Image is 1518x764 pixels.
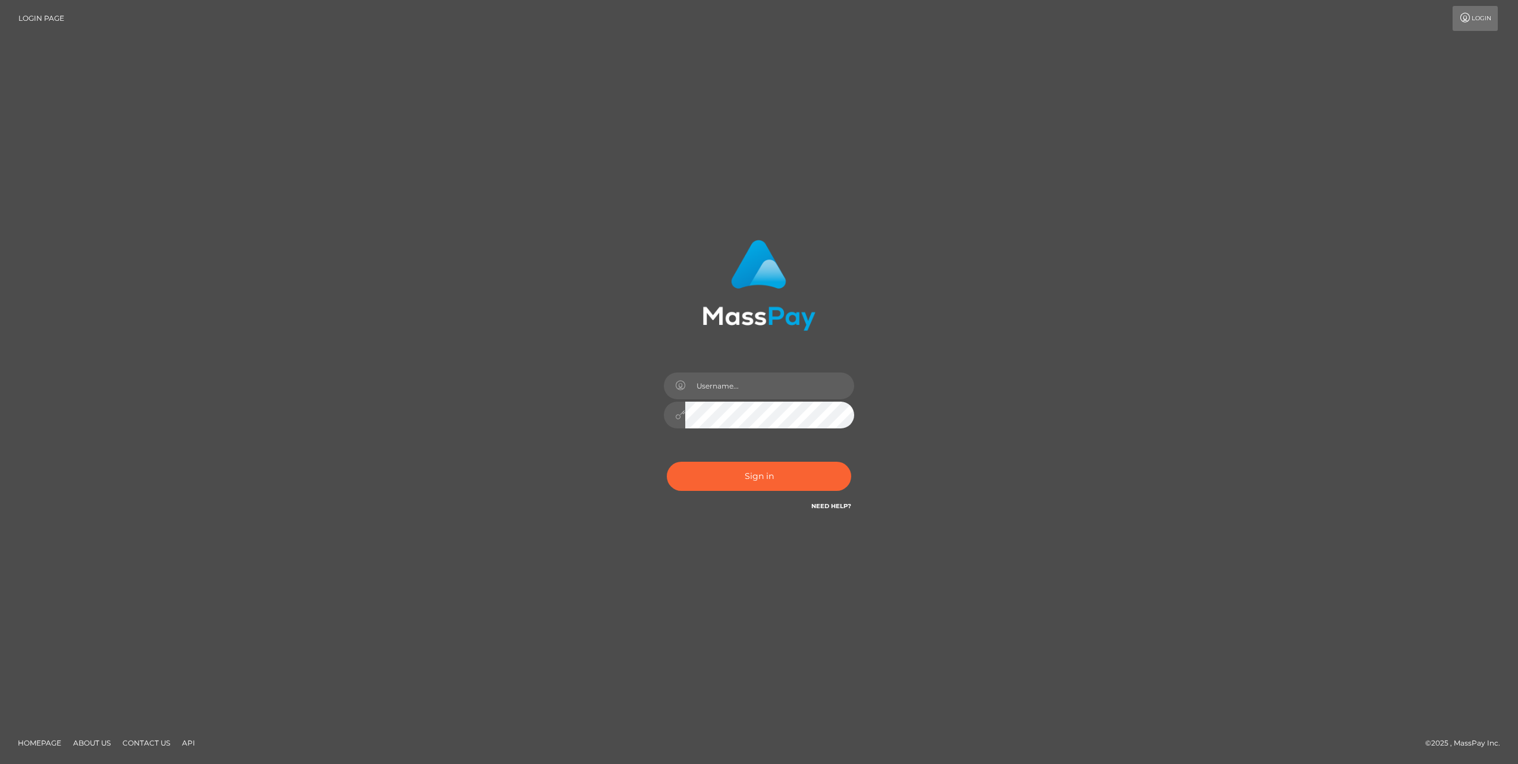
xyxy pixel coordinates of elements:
a: Need Help? [811,502,851,510]
div: © 2025 , MassPay Inc. [1425,737,1509,750]
button: Sign in [667,462,851,491]
a: About Us [68,734,115,752]
a: Homepage [13,734,66,752]
a: Login Page [18,6,64,31]
a: Contact Us [118,734,175,752]
input: Username... [685,372,854,399]
a: Login [1453,6,1498,31]
a: API [177,734,200,752]
img: MassPay Login [702,240,816,331]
